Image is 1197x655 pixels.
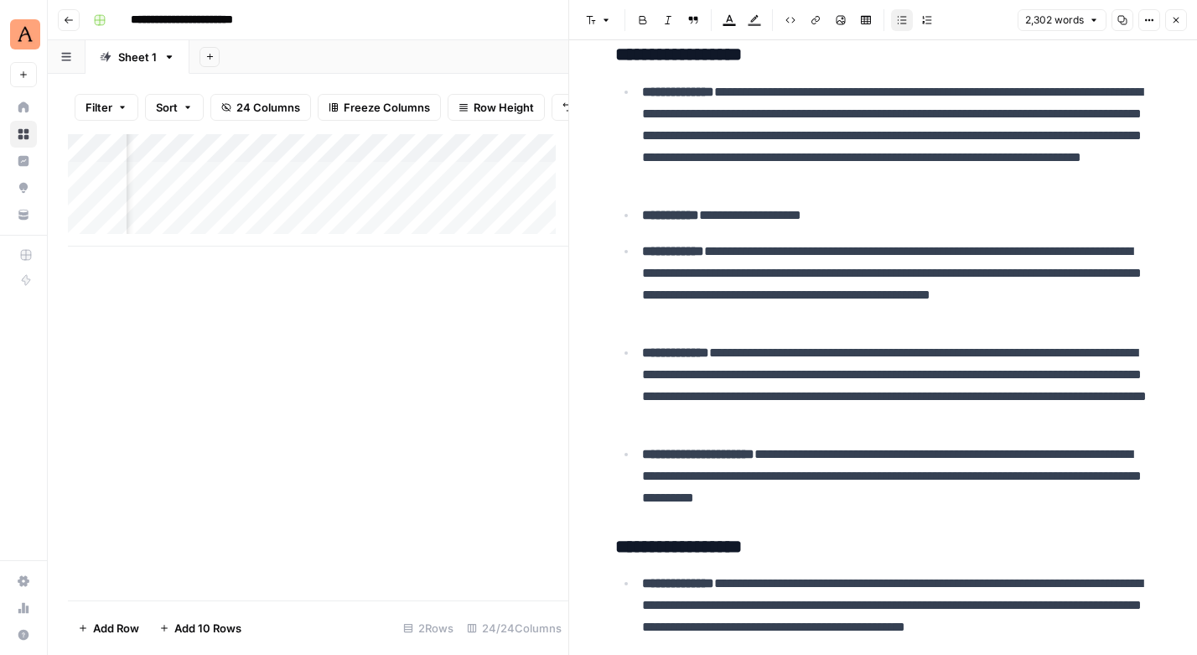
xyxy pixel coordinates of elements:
[68,615,149,642] button: Add Row
[1025,13,1084,28] span: 2,302 words
[448,94,545,121] button: Row Height
[174,620,241,637] span: Add 10 Rows
[85,40,189,74] a: Sheet 1
[460,615,568,642] div: 24/24 Columns
[396,615,460,642] div: 2 Rows
[85,99,112,116] span: Filter
[10,94,37,121] a: Home
[344,99,430,116] span: Freeze Columns
[10,19,40,49] img: Animalz Logo
[10,121,37,148] a: Browse
[93,620,139,637] span: Add Row
[75,94,138,121] button: Filter
[236,99,300,116] span: 24 Columns
[118,49,157,65] div: Sheet 1
[10,201,37,228] a: Your Data
[10,621,37,648] button: Help + Support
[10,13,37,55] button: Workspace: Animalz
[318,94,441,121] button: Freeze Columns
[149,615,251,642] button: Add 10 Rows
[145,94,204,121] button: Sort
[10,174,37,201] a: Opportunities
[10,595,37,621] a: Usage
[10,568,37,595] a: Settings
[474,99,534,116] span: Row Height
[10,148,37,174] a: Insights
[210,94,311,121] button: 24 Columns
[1018,9,1106,31] button: 2,302 words
[156,99,178,116] span: Sort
